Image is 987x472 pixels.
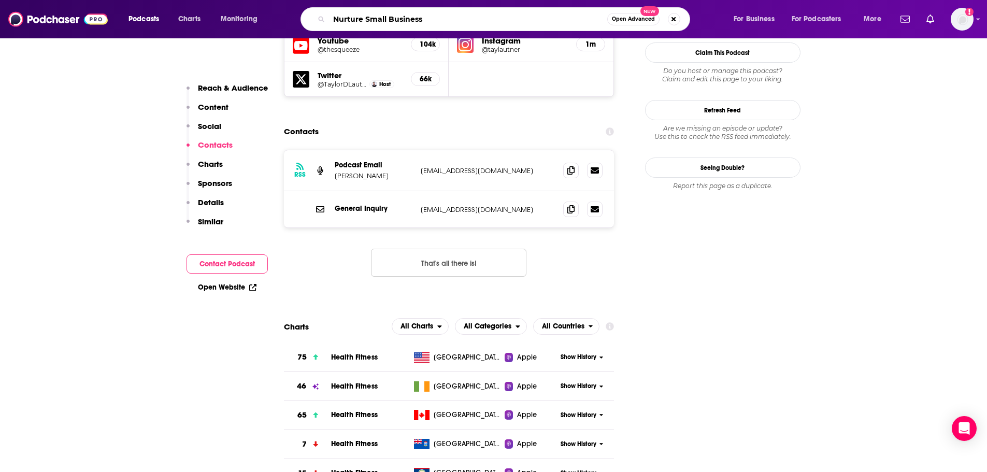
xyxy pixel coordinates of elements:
[533,318,600,335] h2: Countries
[542,323,584,330] span: All Countries
[612,17,655,22] span: Open Advanced
[410,381,505,392] a: [GEOGRAPHIC_DATA]
[178,12,201,26] span: Charts
[335,204,412,213] p: General Inquiry
[410,410,505,420] a: [GEOGRAPHIC_DATA]
[187,121,221,140] button: Social
[557,440,607,449] button: Show History
[284,430,331,459] a: 7
[198,159,223,169] p: Charts
[187,140,233,159] button: Contacts
[420,75,431,83] h5: 66k
[951,8,974,31] button: Show profile menu
[517,410,537,420] span: Apple
[645,67,800,75] span: Do you host or manage this podcast?
[318,46,403,53] a: @thesqueeze
[187,102,228,121] button: Content
[8,9,108,29] img: Podchaser - Follow, Share and Rate Podcasts
[198,121,221,131] p: Social
[410,439,505,449] a: [GEOGRAPHIC_DATA]
[896,10,914,28] a: Show notifications dropdown
[505,439,557,449] a: Apple
[505,352,557,363] a: Apple
[856,11,894,27] button: open menu
[297,409,307,421] h3: 65
[922,10,938,28] a: Show notifications dropdown
[951,8,974,31] img: User Profile
[533,318,600,335] button: open menu
[645,158,800,178] a: Seeing Double?
[410,352,505,363] a: [GEOGRAPHIC_DATA]
[561,382,596,391] span: Show History
[331,439,378,448] a: Health Fitness
[734,12,775,26] span: For Business
[420,40,431,49] h5: 104k
[455,318,527,335] h2: Categories
[392,318,449,335] h2: Platforms
[294,170,306,179] h3: RSS
[310,7,700,31] div: Search podcasts, credits, & more...
[128,12,159,26] span: Podcasts
[284,322,309,332] h2: Charts
[198,283,256,292] a: Open Website
[561,411,596,420] span: Show History
[951,8,974,31] span: Logged in as PTEPR25
[864,12,881,26] span: More
[561,440,596,449] span: Show History
[198,140,233,150] p: Contacts
[645,42,800,63] button: Claim This Podcast
[434,410,501,420] span: Canada
[302,438,307,450] h3: 7
[517,381,537,392] span: Apple
[187,159,223,178] button: Charts
[557,382,607,391] button: Show History
[607,13,660,25] button: Open AdvancedNew
[171,11,207,27] a: Charts
[198,197,224,207] p: Details
[457,36,474,53] img: iconImage
[505,410,557,420] a: Apple
[371,81,377,87] img: Taylor Lautner
[198,83,268,93] p: Reach & Audience
[335,171,412,180] p: [PERSON_NAME]
[329,11,607,27] input: Search podcasts, credits, & more...
[482,36,568,46] h5: Instagram
[645,182,800,190] div: Report this page as a duplicate.
[187,83,268,102] button: Reach & Audience
[284,372,331,401] a: 46
[482,46,568,53] h5: @taylautner
[198,178,232,188] p: Sponsors
[221,12,258,26] span: Monitoring
[331,410,378,419] a: Health Fitness
[335,161,412,169] p: Podcast Email
[421,205,555,214] p: [EMAIL_ADDRESS][DOMAIN_NAME]
[198,217,223,226] p: Similar
[331,382,378,391] span: Health Fitness
[561,353,596,362] span: Show History
[198,102,228,112] p: Content
[187,217,223,236] button: Similar
[421,166,555,175] p: [EMAIL_ADDRESS][DOMAIN_NAME]
[379,81,391,88] span: Host
[792,12,841,26] span: For Podcasters
[434,381,501,392] span: Ireland
[392,318,449,335] button: open menu
[400,323,433,330] span: All Charts
[187,197,224,217] button: Details
[517,439,537,449] span: Apple
[318,80,367,88] h5: @TaylorDLautner
[331,353,378,362] span: Health Fitness
[645,67,800,83] div: Claim and edit this page to your liking.
[434,352,501,363] span: United States
[318,36,403,46] h5: Youtube
[284,343,331,371] a: 75
[455,318,527,335] button: open menu
[585,40,596,49] h5: 1m
[213,11,271,27] button: open menu
[557,411,607,420] button: Show History
[284,122,319,141] h2: Contacts
[297,351,307,363] h3: 75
